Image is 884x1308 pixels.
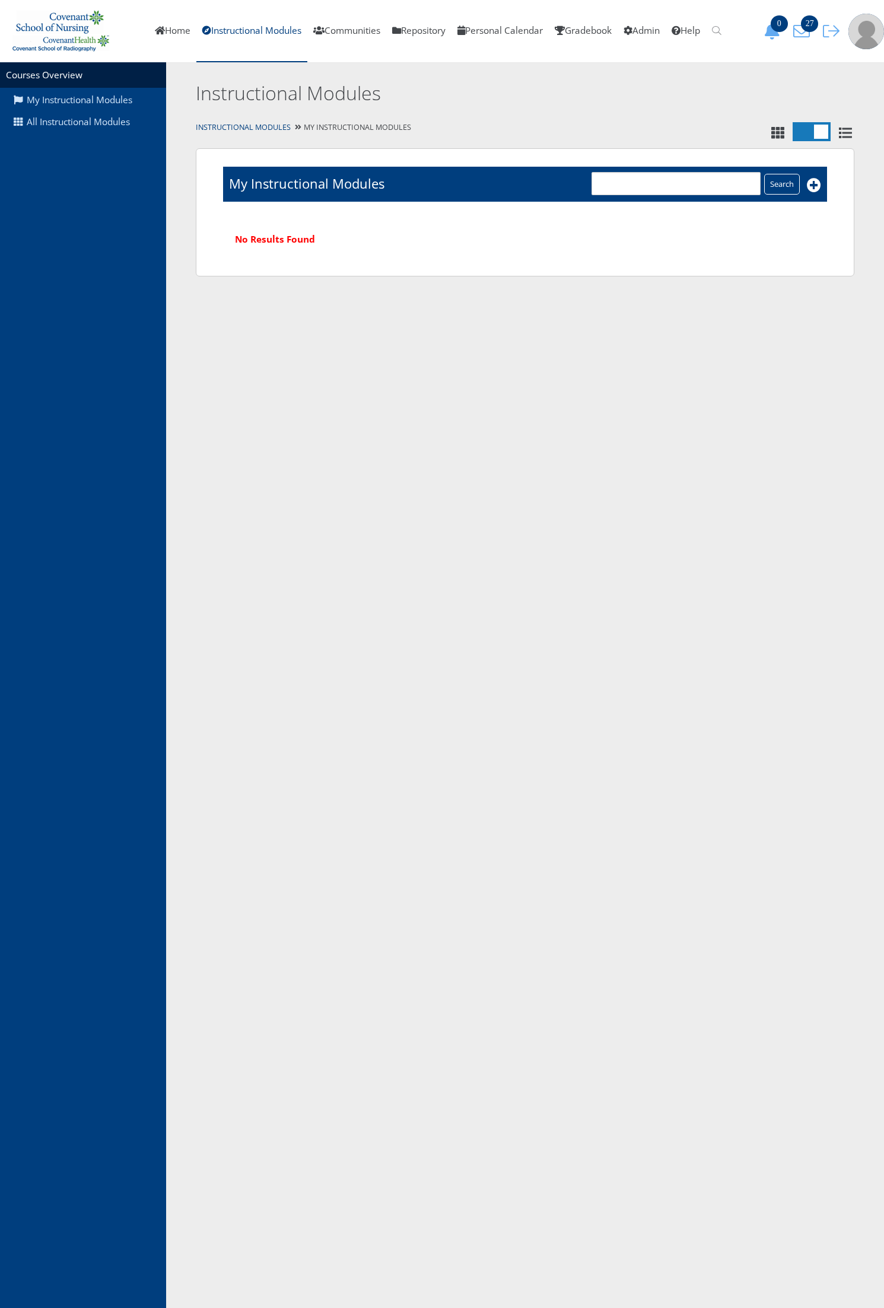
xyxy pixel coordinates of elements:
span: 27 [801,15,818,32]
a: 0 [759,24,789,37]
div: My Instructional Modules [166,119,884,136]
a: Instructional Modules [196,122,291,132]
h2: Instructional Modules [196,80,712,107]
div: No Results Found [223,221,827,258]
i: Add New [807,178,821,192]
a: Courses Overview [6,69,82,81]
h1: My Instructional Modules [229,174,384,193]
i: List [837,126,854,139]
img: user-profile-default-picture.png [848,14,884,49]
i: Tile [769,126,787,139]
button: 0 [759,23,789,40]
a: 27 [789,24,819,37]
span: 0 [771,15,788,32]
input: Search [764,174,800,195]
button: 27 [789,23,819,40]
